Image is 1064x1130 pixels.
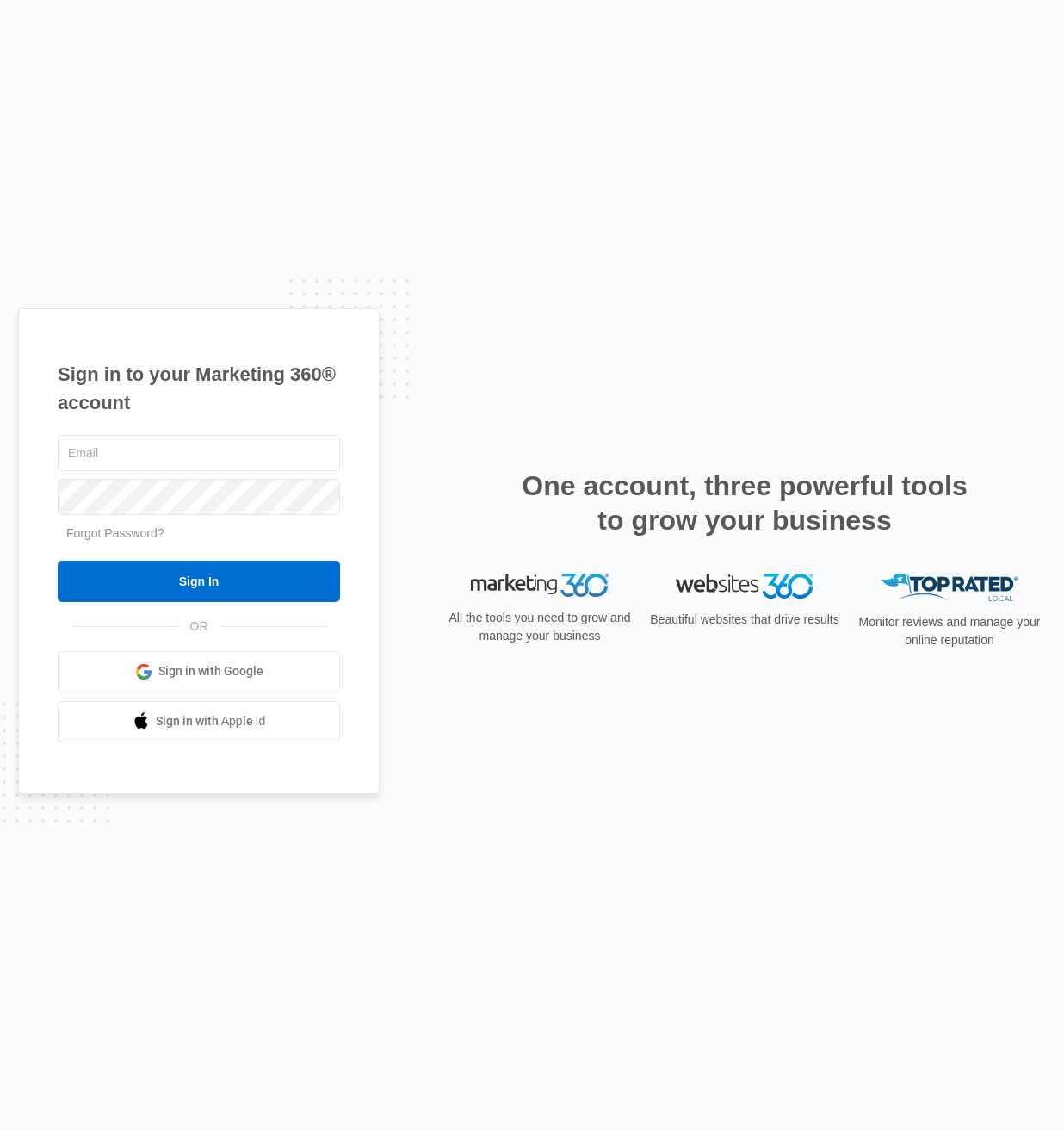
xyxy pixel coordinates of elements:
img: Top Rated Local [881,574,1018,602]
a: Sign in with Apple Id [58,701,340,742]
h2: One account, three powerful tools to grow your business [517,469,973,537]
a: Forgot Password? [66,526,164,540]
p: All the tools you need to grow and manage your business [443,609,636,645]
span: Sign in with Apple Id [156,712,266,730]
span: Sign in with Google [158,662,263,680]
p: Monitor reviews and manage your online reputation [853,613,1046,649]
img: Marketing 360 [471,574,609,598]
input: Sign In [58,561,340,602]
p: Beautiful websites that drive results [648,611,841,629]
span: OR [178,618,220,636]
h1: Sign in to your Marketing 360® account [58,360,340,417]
img: Websites 360 [676,574,813,599]
a: Sign in with Google [58,651,340,692]
input: Email [58,435,340,471]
